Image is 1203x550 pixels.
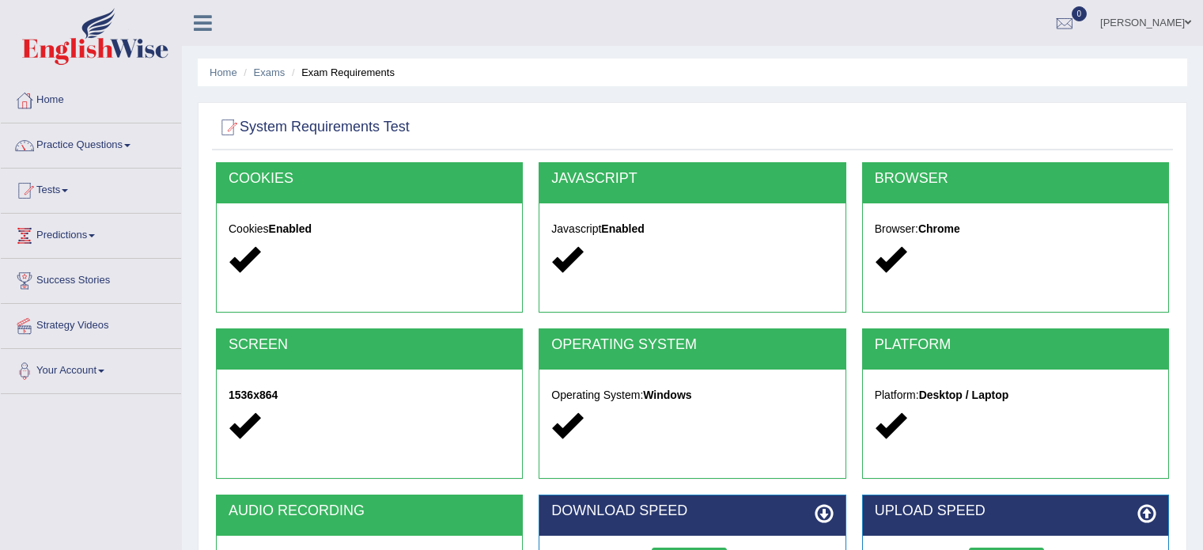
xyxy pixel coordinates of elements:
strong: Enabled [601,222,644,235]
h2: UPLOAD SPEED [875,503,1156,519]
h2: OPERATING SYSTEM [551,337,833,353]
a: Predictions [1,214,181,253]
strong: 1536x864 [229,389,278,401]
strong: Chrome [918,222,960,235]
h5: Platform: [875,389,1156,401]
strong: Enabled [269,222,312,235]
h2: SCREEN [229,337,510,353]
a: Success Stories [1,259,181,298]
li: Exam Requirements [288,65,395,80]
a: Home [210,66,237,78]
a: Exams [254,66,286,78]
a: Tests [1,169,181,208]
h5: Javascript [551,223,833,235]
h2: BROWSER [875,171,1156,187]
h2: System Requirements Test [216,116,410,139]
a: Practice Questions [1,123,181,163]
h5: Browser: [875,223,1156,235]
h2: PLATFORM [875,337,1156,353]
h2: AUDIO RECORDING [229,503,510,519]
strong: Desktop / Laptop [919,389,1009,401]
h2: DOWNLOAD SPEED [551,503,833,519]
a: Home [1,78,181,118]
h2: JAVASCRIPT [551,171,833,187]
a: Your Account [1,349,181,389]
h2: COOKIES [229,171,510,187]
span: 0 [1072,6,1088,21]
h5: Cookies [229,223,510,235]
a: Strategy Videos [1,304,181,343]
h5: Operating System: [551,389,833,401]
strong: Windows [643,389,691,401]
